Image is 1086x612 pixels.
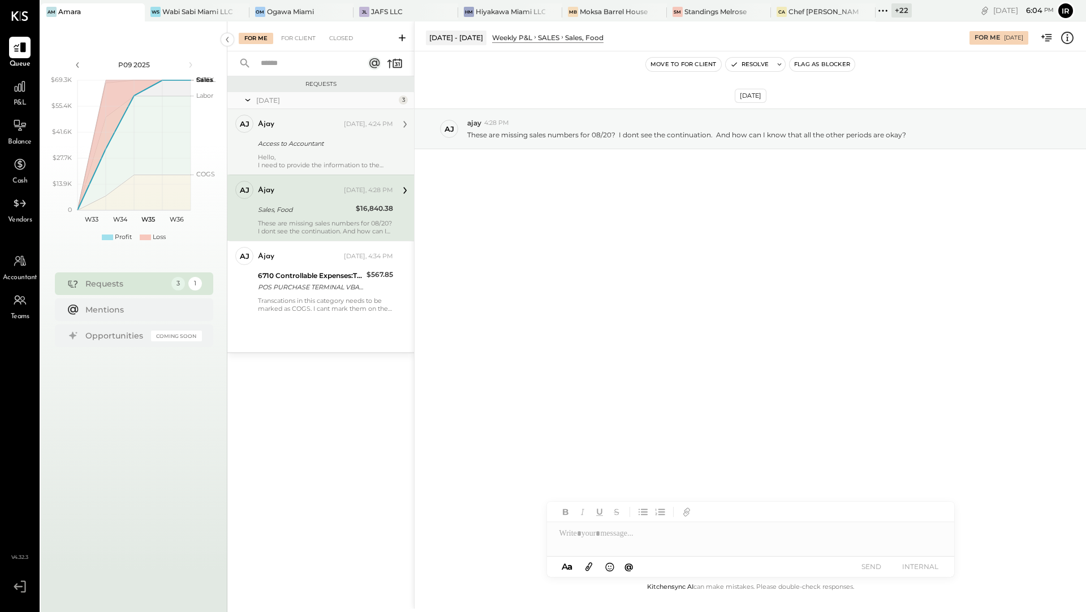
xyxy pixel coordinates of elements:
[240,251,249,262] div: aj
[58,7,81,16] div: Amara
[356,203,393,214] div: $16,840.38
[371,7,403,16] div: JAFS LLC
[567,561,572,572] span: a
[150,7,161,17] div: WS
[52,128,72,136] text: $41.6K
[258,204,352,215] div: Sales, Food
[233,80,408,88] div: Requests
[565,33,604,42] div: Sales, Food
[679,505,694,519] button: Add URL
[8,215,32,225] span: Vendors
[538,33,559,42] div: SALES
[344,252,393,261] div: [DATE], 4:34 PM
[790,58,855,71] button: Flag as Blocker
[1004,34,1023,42] div: [DATE]
[1,115,39,147] a: Balance
[188,277,202,290] div: 1
[171,277,185,290] div: 3
[467,118,481,128] span: ajay
[726,58,773,71] button: Resolve
[153,233,166,242] div: Loss
[993,5,1054,16] div: [DATE]
[609,505,624,519] button: Strikethrough
[85,215,98,223] text: W33
[1,154,39,186] a: Cash
[53,180,72,188] text: $13.9K
[11,312,29,322] span: Teams
[196,92,213,99] text: Labor
[621,559,637,574] button: @
[673,7,683,17] div: SM
[975,33,1000,42] div: For Me
[275,33,321,44] div: For Client
[258,219,393,235] div: These are missing sales numbers for 08/20? I dont see the continuation. And how can I know that a...
[1,193,39,225] a: Vendors
[255,7,265,17] div: OM
[592,505,607,519] button: Underline
[1,76,39,108] a: P&L
[240,185,249,196] div: aj
[426,31,486,45] div: [DATE] - [DATE]
[1,37,39,70] a: Queue
[646,58,721,71] button: Move to for client
[1057,2,1075,20] button: Ir
[484,119,509,128] span: 4:28 PM
[324,33,359,44] div: Closed
[568,7,578,17] div: MB
[256,96,396,105] div: [DATE]
[467,130,906,140] p: These are missing sales numbers for 08/20? I dont see the continuation. And how can I know that a...
[684,7,747,16] div: Standings Melrose
[267,7,314,16] div: Ogawa Miami
[344,186,393,195] div: [DATE], 4:28 PM
[196,76,213,84] text: Sales
[777,7,787,17] div: CA
[85,304,196,315] div: Mentions
[891,3,912,18] div: + 22
[258,281,363,293] div: POS PURCHASE TERMINAL VBASE 2 TST* BAVEL LOS
[979,5,990,16] div: copy link
[558,505,573,519] button: Bold
[258,270,363,281] div: 6710 Controllable Expenses:Travel, Meals, & Entertainment:Meals & Entertainment
[14,98,27,108] span: P&L
[169,215,183,223] text: W36
[196,170,215,178] text: COGS
[1,250,39,283] a: Accountant
[151,331,202,341] div: Coming Soon
[3,273,37,283] span: Accountant
[367,269,393,280] div: $567.85
[735,89,766,103] div: [DATE]
[162,7,232,16] div: Wabi Sabi Miami LLC
[239,33,273,44] div: For Me
[12,176,27,186] span: Cash
[445,124,454,134] div: aj
[558,561,576,573] button: Aa
[85,330,145,341] div: Opportunities
[898,559,943,574] button: INTERNAL
[258,119,274,130] div: ajay
[258,138,390,149] div: Access to Accountant
[359,7,369,17] div: JL
[464,7,474,17] div: HM
[51,102,72,110] text: $55.4K
[624,561,633,572] span: @
[788,7,858,16] div: Chef [PERSON_NAME]'s Vineyard Restaurant
[653,505,667,519] button: Ordered List
[46,7,57,17] div: Am
[258,297,393,312] div: Transcations in this category needs to be marked as COGS. I cant mark them on the top level.
[85,278,166,289] div: Requests
[636,505,650,519] button: Unordered List
[258,161,393,169] div: I need to provide the information to the CPA for YE2024. How can I go about sending that informat...
[240,119,249,129] div: aj
[575,505,590,519] button: Italic
[258,153,393,169] div: Hello,
[51,76,72,84] text: $69.3K
[113,215,127,223] text: W34
[115,233,132,242] div: Profit
[492,33,532,42] div: Weekly P&L
[476,7,545,16] div: Hiyakawa Miami LLC
[8,137,32,147] span: Balance
[68,206,72,214] text: 0
[53,154,72,162] text: $27.7K
[849,559,894,574] button: SEND
[258,251,274,262] div: ajay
